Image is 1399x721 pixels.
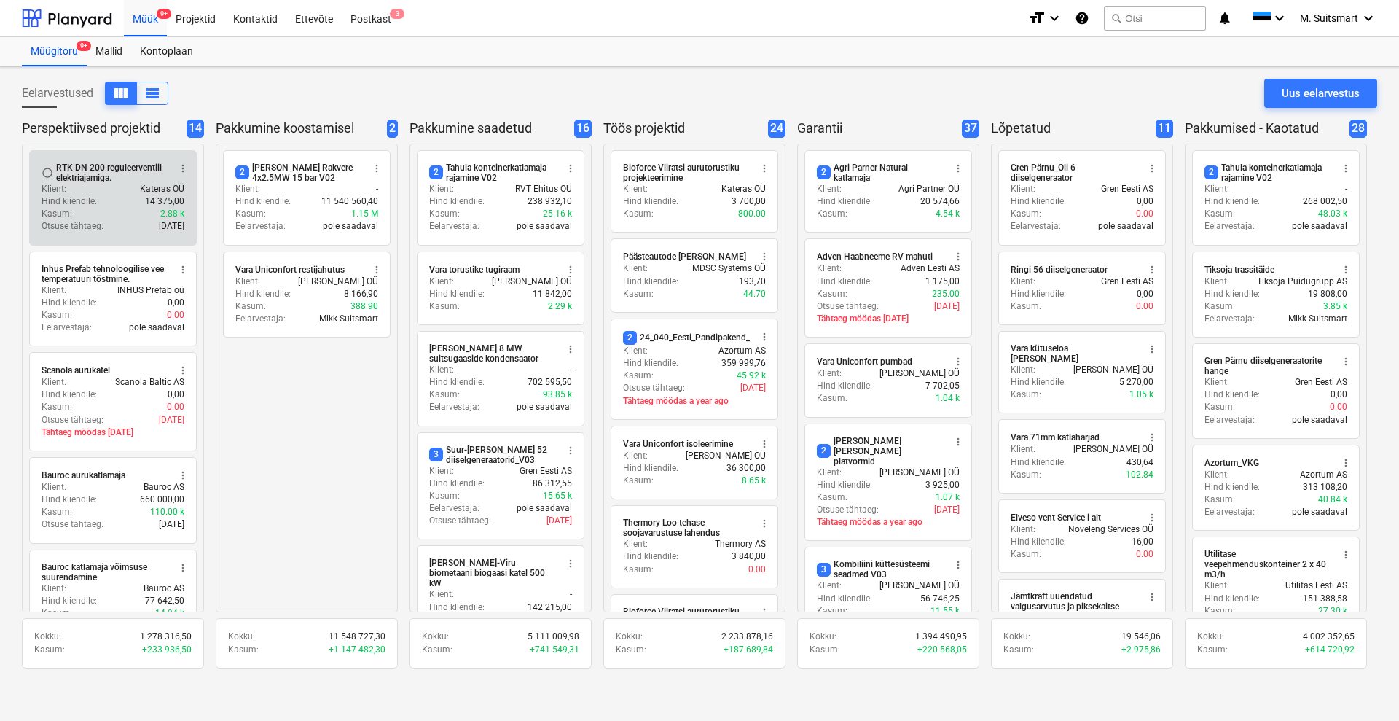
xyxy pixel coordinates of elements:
span: more_vert [952,163,964,174]
span: 24 [768,120,785,138]
div: Vara kütuseloa [PERSON_NAME] [1011,343,1137,364]
p: Eelarvestaja : [1011,220,1061,233]
p: 235.00 [932,288,960,300]
p: pole saadaval [129,321,184,334]
span: more_vert [759,163,770,174]
span: more_vert [1340,549,1352,561]
p: Kasum : [817,208,847,220]
p: Mikk Suitsmart [319,313,378,325]
p: pole saadaval [517,220,572,233]
p: Hind kliendile : [817,276,872,288]
span: Kuva veergudena [112,85,130,102]
div: Bauroc aurukatlamaja [42,469,125,481]
div: Bioforce Viiratsi aurutorustiku projekteerimine [623,163,750,183]
span: 2 [817,444,831,458]
p: 2.29 k [548,300,572,313]
p: Lõpetatud [991,120,1150,138]
p: Hind kliendile : [817,479,872,491]
div: Vara Uniconfort pumbad [817,356,912,367]
p: 44.70 [743,288,766,300]
div: RTK DN 200 reguleerventiil elektriajamiga. [56,163,168,183]
p: 14 375,00 [145,195,184,208]
div: Scanola aurukatel [42,365,110,376]
p: Klient : [235,276,260,288]
p: Gren Eesti AS [1101,276,1153,288]
span: more_vert [565,445,576,456]
p: Hind kliendile : [1011,195,1066,208]
p: Scanola Baltic AS [115,376,184,389]
p: Tähtaeg möödas [DATE] [817,313,960,325]
p: 0,00 [168,297,184,309]
p: - [376,183,378,195]
p: 268 002,50 [1303,195,1347,208]
span: 2 [1204,165,1218,179]
p: 25.16 k [543,208,572,220]
p: Eelarvestaja : [429,220,479,233]
div: Päästeautode [PERSON_NAME] [623,251,746,262]
span: more_vert [1340,457,1352,469]
p: Kasum : [235,208,266,220]
div: [PERSON_NAME] [PERSON_NAME] platvormid [817,436,944,467]
p: pole saadaval [1292,220,1347,233]
div: Agri Parner Natural katlamaja [817,163,944,183]
p: 19 808,00 [1308,288,1347,300]
span: more_vert [177,163,189,174]
div: [PERSON_NAME] 8 MW suitsugaaside kondensaator [429,343,556,364]
span: 14 [187,120,204,138]
p: [PERSON_NAME] OÜ [1073,364,1153,376]
p: pole saadaval [323,220,378,233]
p: Klient : [42,183,66,195]
p: Kasum : [429,208,460,220]
p: 36 300,00 [726,462,766,475]
p: 8 166,90 [344,288,378,300]
i: keyboard_arrow_down [1360,9,1377,27]
div: Adven Haabneeme RV mahuti [817,251,933,262]
span: more_vert [1340,163,1352,174]
p: [DATE] [934,300,960,313]
p: Klient : [623,450,648,462]
span: more_vert [1340,356,1352,367]
p: [DATE] [740,382,766,394]
p: [PERSON_NAME] OÜ [879,367,960,380]
p: [DATE] [159,414,184,426]
p: 388.90 [350,300,378,313]
p: 0.00 [1136,300,1153,313]
p: 0.00 [1330,401,1347,413]
p: Kasum : [1011,469,1041,481]
p: Hind kliendile : [1011,288,1066,300]
p: 15.65 k [543,490,572,502]
p: Klient : [1011,443,1035,456]
p: Kasum : [429,490,460,502]
span: Kuva veergudena [144,85,161,102]
p: 11 540 560,40 [321,195,378,208]
p: 660 000,00 [140,494,184,506]
span: more_vert [759,438,770,450]
p: Tiksoja Puidugrupp AS [1257,276,1347,288]
p: 48.03 k [1318,208,1347,220]
p: 0,00 [1331,389,1347,401]
span: more_vert [759,518,770,529]
p: Hind kliendile : [42,389,97,401]
p: Hind kliendile : [817,380,872,392]
p: 3.85 k [1323,300,1347,313]
p: pole saadaval [517,401,572,413]
p: Klient : [42,481,66,494]
p: Eelarvestaja : [1204,220,1255,233]
p: Klient : [623,183,648,195]
div: Müügitoru [22,37,87,66]
p: 359 999,76 [721,357,766,370]
p: Klient : [1011,364,1035,376]
div: Gren Pärnu_Õli 6 diiselgeneraator [1011,163,1137,183]
p: Eelarvestaja : [1204,313,1255,325]
p: Kasum : [623,475,654,487]
p: Klient : [817,367,842,380]
span: more_vert [759,251,770,262]
p: Kasum : [817,288,847,300]
p: Klient : [429,183,454,195]
p: Hind kliendile : [1011,456,1066,469]
p: Klient : [42,376,66,389]
a: Mallid [87,37,131,66]
p: 45.92 k [737,370,766,382]
p: 102.84 [1126,469,1153,481]
span: more_vert [565,343,576,355]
